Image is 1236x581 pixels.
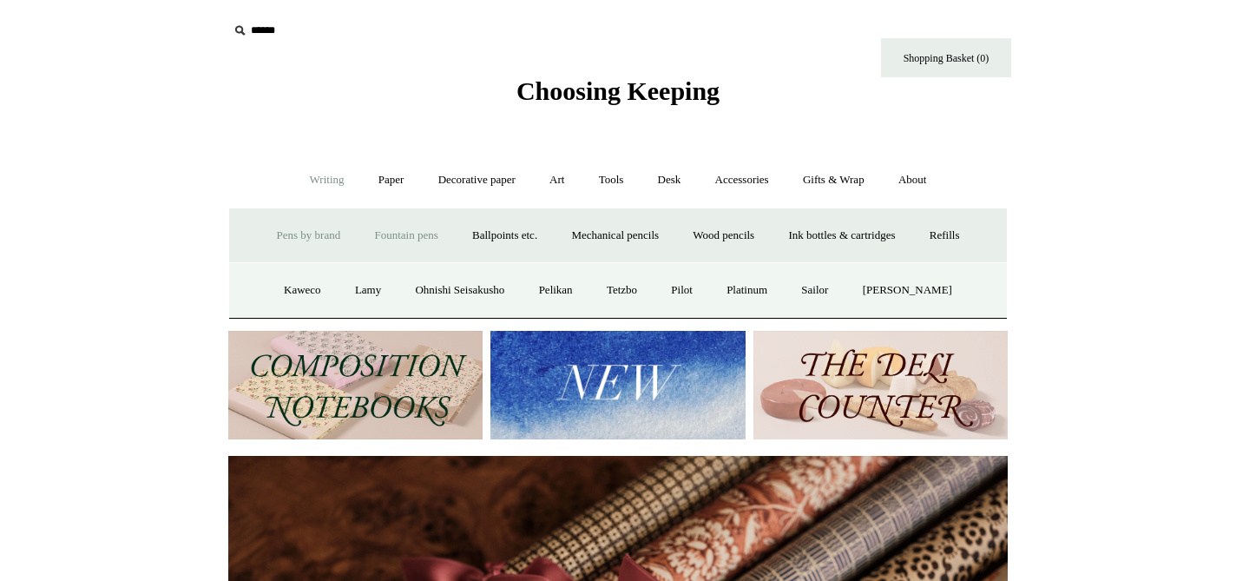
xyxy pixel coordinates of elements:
a: Lamy [339,267,397,314]
a: Pilot [655,267,708,314]
a: Decorative paper [423,157,531,203]
a: Fountain pens [358,213,453,259]
a: Choosing Keeping [516,90,720,102]
a: Gifts & Wrap [787,157,880,203]
a: Tools [583,157,640,203]
img: New.jpg__PID:f73bdf93-380a-4a35-bcfe-7823039498e1 [490,331,745,439]
a: Sailor [786,267,844,314]
a: Desk [642,157,697,203]
a: Ohnishi Seisakusho [399,267,520,314]
a: Ballpoints etc. [457,213,553,259]
a: About [883,157,943,203]
a: Refills [914,213,976,259]
img: The Deli Counter [753,331,1008,439]
a: Wood pencils [677,213,770,259]
img: 202302 Composition ledgers.jpg__PID:69722ee6-fa44-49dd-a067-31375e5d54ec [228,331,483,439]
a: Platinum [711,267,783,314]
a: Pens by brand [261,213,357,259]
a: Tetzbo [591,267,653,314]
a: Art [534,157,580,203]
a: [PERSON_NAME] [847,267,968,314]
a: Writing [294,157,360,203]
a: Mechanical pencils [556,213,674,259]
a: Ink bottles & cartridges [772,213,911,259]
a: Shopping Basket (0) [881,38,1011,77]
a: Accessories [700,157,785,203]
span: Choosing Keeping [516,76,720,105]
a: Pelikan [523,267,588,314]
a: Kaweco [268,267,337,314]
a: Paper [363,157,420,203]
